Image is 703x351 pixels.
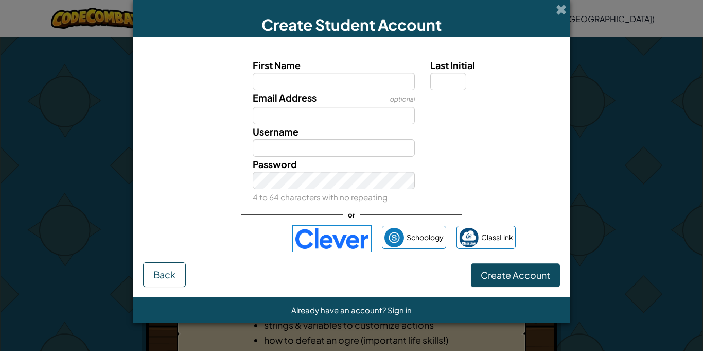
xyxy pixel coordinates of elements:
button: Back [143,262,186,287]
span: Password [253,158,297,170]
img: classlink-logo-small.png [459,228,479,247]
iframe: Sign in with Google Button [182,227,287,250]
span: Email Address [253,92,317,104]
span: Last Initial [430,59,475,71]
span: ClassLink [481,230,513,245]
span: Create Account [481,269,550,281]
img: schoology.png [384,228,404,247]
button: Create Account [471,263,560,287]
span: Username [253,126,298,138]
small: 4 to 64 characters with no repeating [253,192,388,202]
span: Back [153,269,175,280]
span: First Name [253,59,301,71]
span: or [343,207,360,222]
span: Schoology [407,230,444,245]
a: Sign in [388,305,412,315]
span: optional [390,95,415,103]
span: Create Student Account [261,15,442,35]
span: Already have an account? [291,305,388,315]
img: clever-logo-blue.png [292,225,372,252]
